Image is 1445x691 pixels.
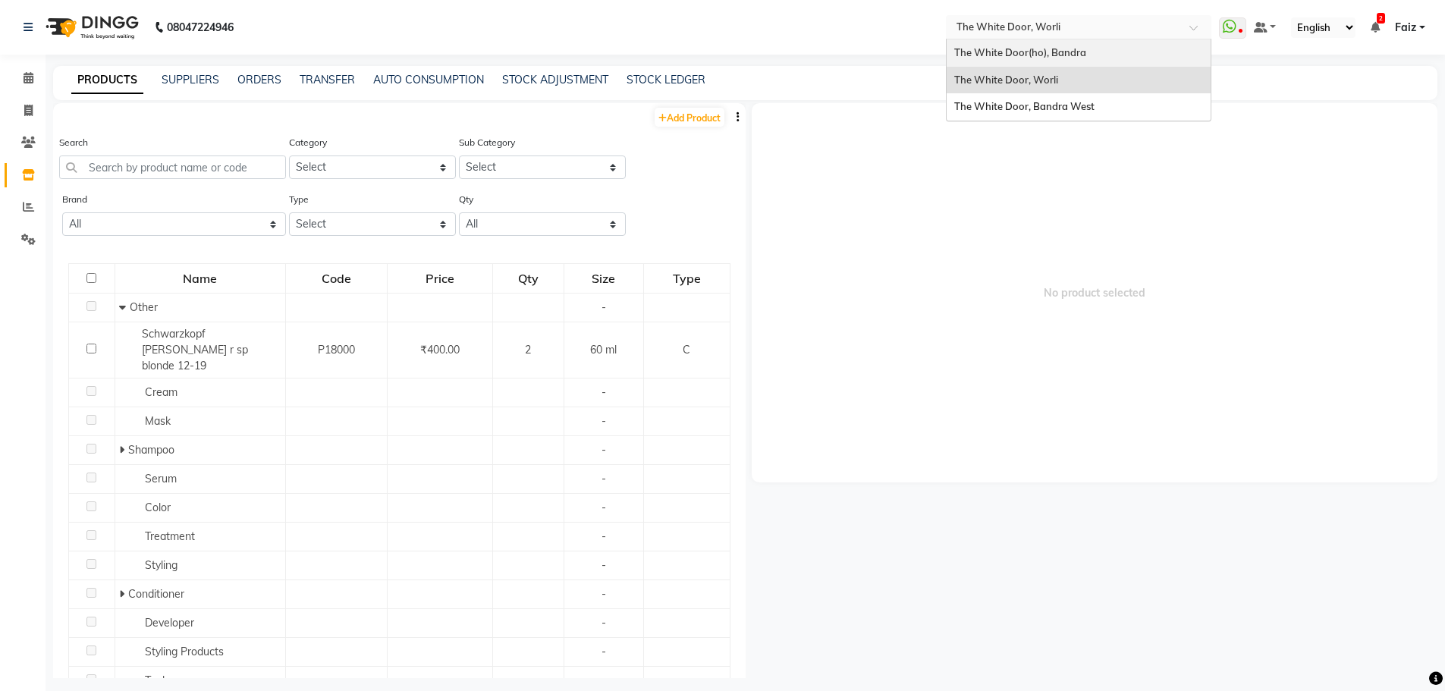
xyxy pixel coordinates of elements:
span: - [602,472,606,485]
span: The White Door, Worli [954,74,1058,86]
label: Qty [459,193,473,206]
input: Search by product name or code [59,155,286,179]
a: AUTO CONSUMPTION [373,73,484,86]
span: - [602,616,606,630]
span: Developer [145,616,194,630]
span: - [602,529,606,543]
a: STOCK LEDGER [627,73,705,86]
span: - [602,501,606,514]
span: ₹400.00 [420,343,460,356]
ng-dropdown-panel: Options list [946,39,1211,121]
a: Add Product [655,108,724,127]
span: 2 [525,343,531,356]
div: Type [645,265,729,292]
span: - [602,414,606,428]
span: Styling Products [145,645,224,658]
span: Serum [145,472,177,485]
span: Expand Row [119,443,128,457]
label: Brand [62,193,87,206]
span: No product selected [752,103,1438,482]
div: Qty [494,265,562,292]
span: 60 ml [590,343,617,356]
a: 2 [1371,20,1380,34]
div: Name [116,265,284,292]
label: Search [59,136,88,149]
span: 2 [1377,13,1385,24]
span: - [602,385,606,399]
div: Price [388,265,492,292]
img: logo [39,6,143,49]
div: Code [287,265,386,292]
span: Conditioner [128,587,184,601]
span: - [602,587,606,601]
span: Collapse Row [119,300,130,314]
label: Sub Category [459,136,515,149]
div: Size [565,265,642,292]
span: Shampoo [128,443,174,457]
span: Schwarzkopf [PERSON_NAME] r sp blonde 12-19 [142,327,248,372]
span: The White Door(ho), Bandra [954,46,1086,58]
span: Treatment [145,529,195,543]
span: - [602,645,606,658]
label: Type [289,193,309,206]
span: C [683,343,690,356]
a: TRANSFER [300,73,355,86]
span: Mask [145,414,171,428]
a: ORDERS [237,73,281,86]
label: Category [289,136,327,149]
span: - [602,674,606,687]
span: Faiz [1395,20,1416,36]
span: Color [145,501,171,514]
span: P18000 [318,343,355,356]
span: - [602,558,606,572]
a: PRODUCTS [71,67,143,94]
span: - [602,300,606,314]
span: Expand Row [119,587,128,601]
b: 08047224946 [167,6,234,49]
span: Cream [145,385,177,399]
a: STOCK ADJUSTMENT [502,73,608,86]
a: SUPPLIERS [162,73,219,86]
span: The White Door, Bandra West [954,100,1095,112]
span: Styling [145,558,177,572]
span: Other [130,300,158,314]
span: Tools [145,674,170,687]
span: - [602,443,606,457]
